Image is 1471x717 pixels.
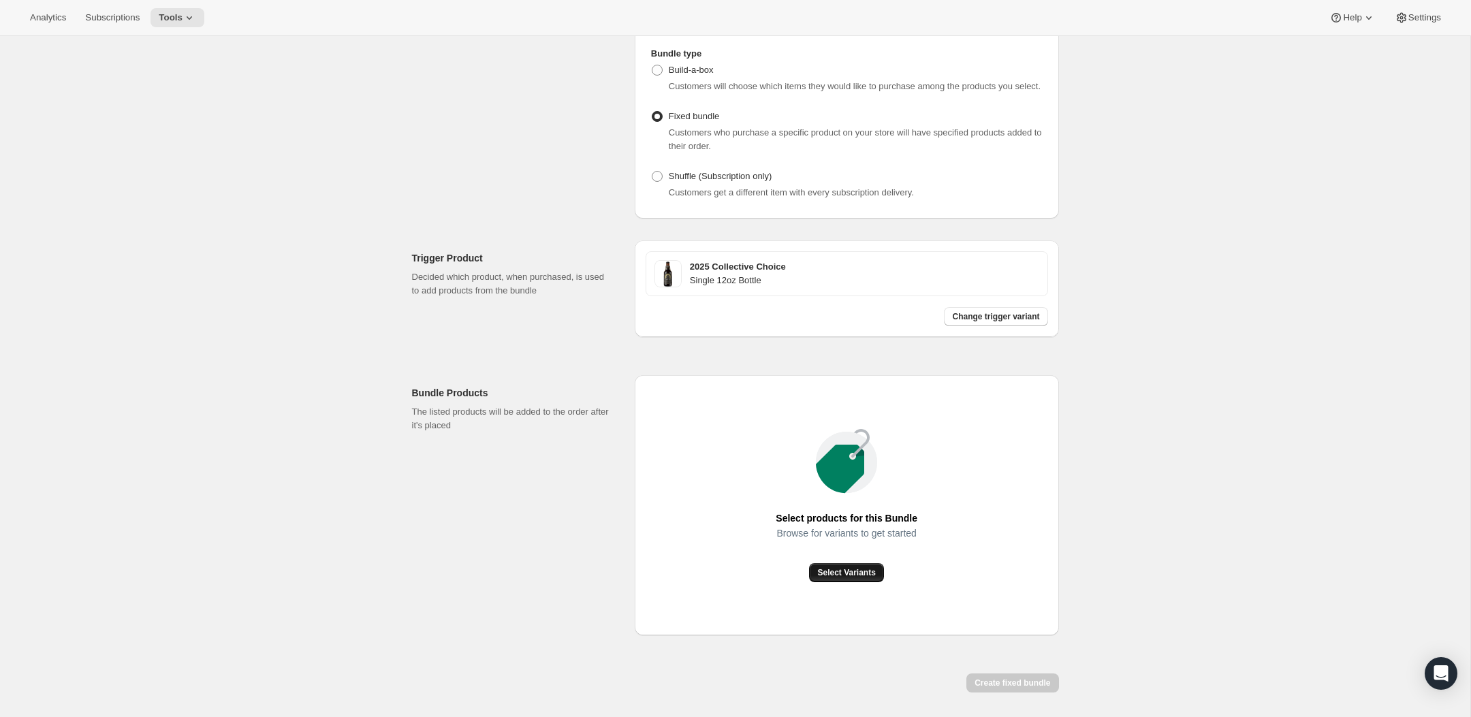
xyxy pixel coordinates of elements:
[85,12,140,23] span: Subscriptions
[809,563,883,582] button: Select Variants
[412,405,613,432] p: The listed products will be added to the order after it's placed
[669,81,1041,91] span: Customers will choose which items they would like to purchase among the products you select.
[776,509,917,528] span: Select products for this Bundle
[77,8,148,27] button: Subscriptions
[1387,8,1449,27] button: Settings
[690,260,1039,274] h3: 2025 Collective Choice
[944,307,1047,326] button: Change trigger variant
[669,171,772,181] span: Shuffle (Subscription only)
[952,311,1039,322] span: Change trigger variant
[1425,657,1457,690] div: Open Intercom Messenger
[690,274,1039,287] h4: Single 12oz Bottle
[669,111,719,121] span: Fixed bundle
[669,187,914,197] span: Customers get a different item with every subscription delivery.
[412,270,613,298] p: Decided which product, when purchased, is used to add products from the bundle
[651,48,701,59] span: Bundle type
[412,251,613,265] h2: Trigger Product
[22,8,74,27] button: Analytics
[412,386,613,400] h2: Bundle Products
[669,127,1042,151] span: Customers who purchase a specific product on your store will have specified products added to the...
[1343,12,1361,23] span: Help
[159,12,183,23] span: Tools
[669,65,714,75] span: Build-a-box
[1408,12,1441,23] span: Settings
[776,524,916,543] span: Browse for variants to get started
[817,567,875,578] span: Select Variants
[1321,8,1383,27] button: Help
[151,8,204,27] button: Tools
[30,12,66,23] span: Analytics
